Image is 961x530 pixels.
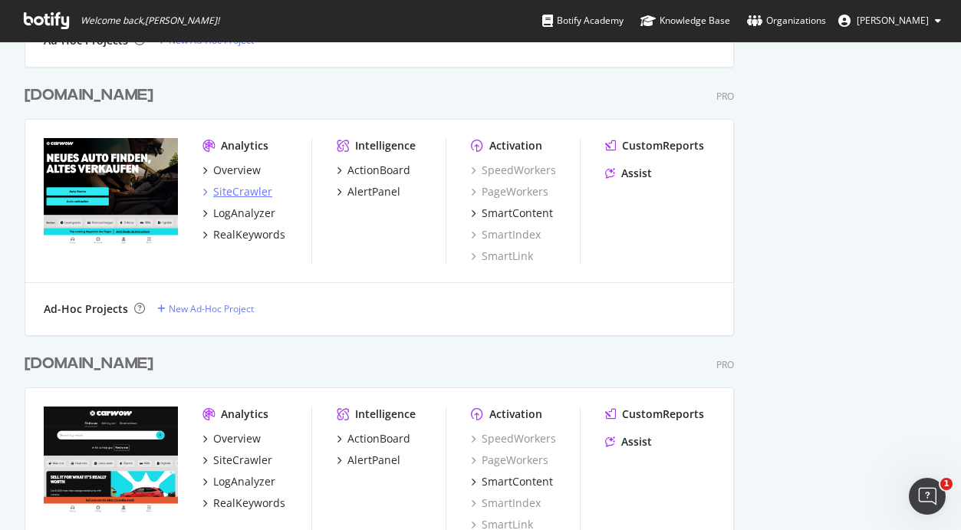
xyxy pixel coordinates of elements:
[221,407,268,422] div: Analytics
[471,249,533,264] a: SmartLink
[213,163,261,178] div: Overview
[716,90,734,103] div: Pro
[202,184,272,199] a: SiteCrawler
[337,184,400,199] a: AlertPanel
[909,478,946,515] iframe: Intercom live chat
[157,302,254,315] a: New Ad-Hoc Project
[169,302,254,315] div: New Ad-Hoc Project
[202,206,275,221] a: LogAnalyzer
[471,227,541,242] a: SmartIndex
[213,227,285,242] div: RealKeywords
[347,163,410,178] div: ActionBoard
[471,495,541,511] a: SmartIndex
[471,453,548,468] a: PageWorkers
[940,478,953,490] span: 1
[337,163,410,178] a: ActionBoard
[621,434,652,449] div: Assist
[621,166,652,181] div: Assist
[202,453,272,468] a: SiteCrawler
[471,474,553,489] a: SmartContent
[25,353,160,375] a: [DOMAIN_NAME]
[202,163,261,178] a: Overview
[81,15,219,27] span: Welcome back, [PERSON_NAME] !
[471,163,556,178] a: SpeedWorkers
[221,138,268,153] div: Analytics
[471,184,548,199] a: PageWorkers
[25,84,153,107] div: [DOMAIN_NAME]
[347,453,400,468] div: AlertPanel
[605,407,704,422] a: CustomReports
[347,184,400,199] div: AlertPanel
[622,407,704,422] div: CustomReports
[213,453,272,468] div: SiteCrawler
[337,431,410,446] a: ActionBoard
[355,138,416,153] div: Intelligence
[482,206,553,221] div: SmartContent
[489,138,542,153] div: Activation
[337,453,400,468] a: AlertPanel
[202,431,261,446] a: Overview
[213,474,275,489] div: LogAnalyzer
[44,138,178,245] img: www.carwow.de
[213,184,272,199] div: SiteCrawler
[202,495,285,511] a: RealKeywords
[355,407,416,422] div: Intelligence
[202,227,285,242] a: RealKeywords
[482,474,553,489] div: SmartContent
[44,301,128,317] div: Ad-Hoc Projects
[213,206,275,221] div: LogAnalyzer
[213,431,261,446] div: Overview
[542,13,624,28] div: Botify Academy
[826,8,953,33] button: [PERSON_NAME]
[489,407,542,422] div: Activation
[347,431,410,446] div: ActionBoard
[640,13,730,28] div: Knowledge Base
[747,13,826,28] div: Organizations
[25,353,153,375] div: [DOMAIN_NAME]
[471,431,556,446] a: SpeedWorkers
[716,358,734,371] div: Pro
[213,495,285,511] div: RealKeywords
[471,206,553,221] a: SmartContent
[605,434,652,449] a: Assist
[25,84,160,107] a: [DOMAIN_NAME]
[605,166,652,181] a: Assist
[622,138,704,153] div: CustomReports
[605,138,704,153] a: CustomReports
[202,474,275,489] a: LogAnalyzer
[44,407,178,514] img: www.carwow.co.uk
[857,14,929,27] span: Juan Vargas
